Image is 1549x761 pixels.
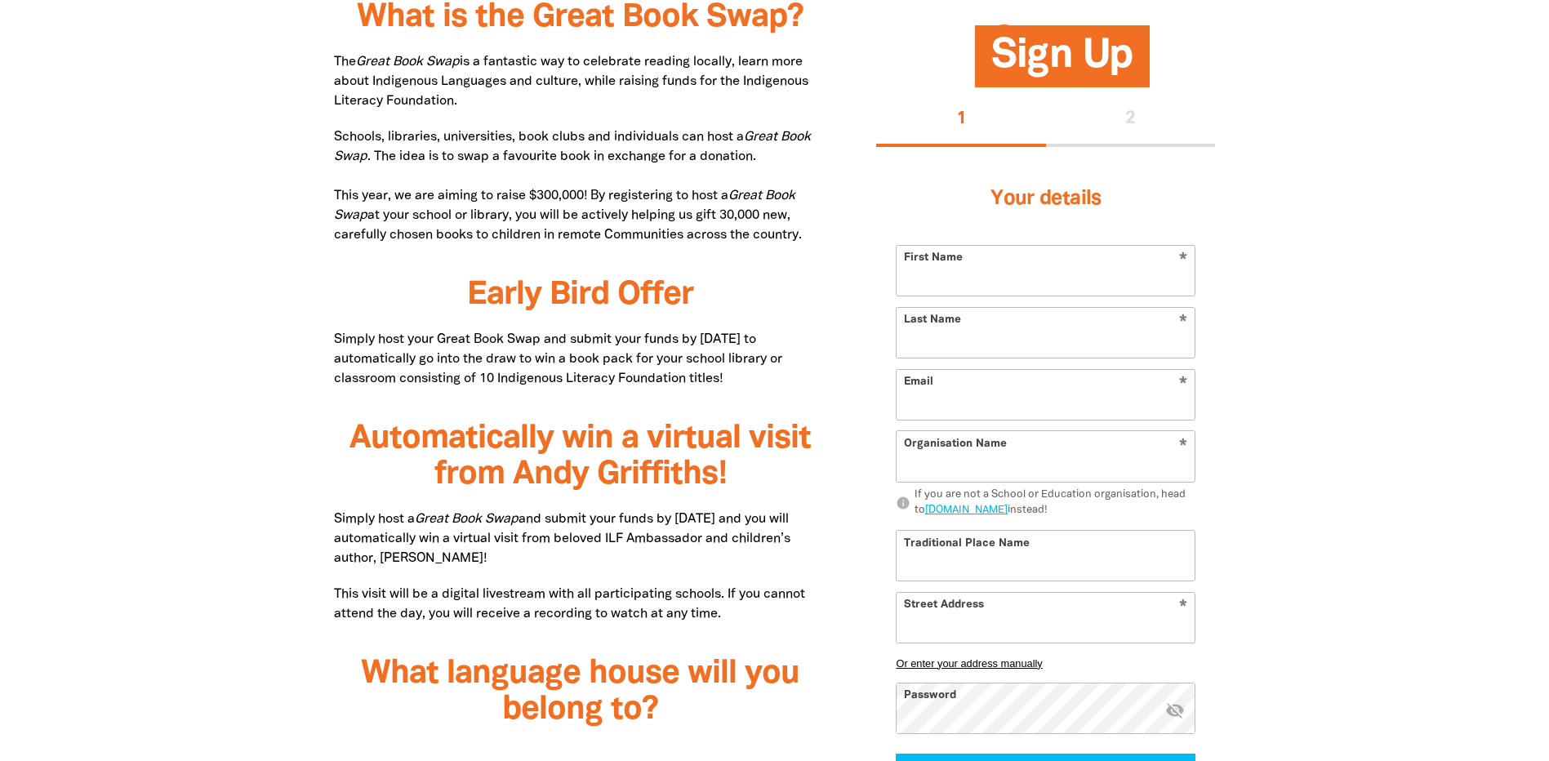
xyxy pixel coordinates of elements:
[991,38,1133,88] span: Sign Up
[415,514,519,525] em: Great Book Swap
[925,506,1008,516] a: [DOMAIN_NAME]
[357,2,803,33] span: What is the Great Book Swap?
[334,52,828,111] p: The is a fantastic way to celebrate reading locally, learn more about Indigenous Languages and cu...
[334,127,828,245] p: Schools, libraries, universities, book clubs and individuals can host a . The idea is to swap a f...
[349,424,811,490] span: Automatically win a virtual visit from Andy Griffiths!
[1165,701,1185,720] i: Hide password
[896,167,1195,232] h3: Your details
[356,56,460,68] em: Great Book Swap
[1165,701,1185,723] button: visibility_off
[915,487,1196,519] div: If you are not a School or Education organisation, head to instead!
[896,657,1195,670] button: Or enter your address manually
[334,330,828,389] p: Simply host your Great Book Swap and submit your funds by [DATE] to automatically go into the dra...
[361,659,799,725] span: What language house will you belong to?
[334,131,811,162] em: Great Book Swap
[896,496,910,511] i: info
[334,510,828,568] p: Simply host a and submit your funds by [DATE] and you will automatically win a virtual visit from...
[334,585,828,624] p: This visit will be a digital livestream with all participating schools. If you cannot attend the ...
[467,280,693,310] span: Early Bird Offer
[334,190,795,221] em: Great Book Swap
[876,95,1046,147] button: Stage 1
